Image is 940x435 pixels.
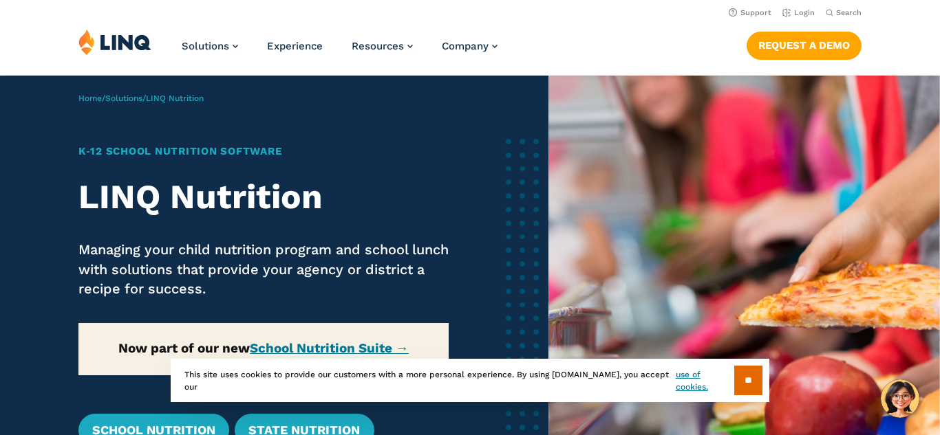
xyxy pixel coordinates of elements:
a: Company [442,40,498,52]
a: Home [78,93,102,103]
button: Open Search Bar [826,8,862,18]
span: Company [442,40,489,52]
a: Solutions [105,93,142,103]
button: Hello, have a question? Let’s chat. [881,379,919,418]
nav: Button Navigation [747,29,862,59]
span: Solutions [182,40,229,52]
a: use of cookies. [676,368,734,393]
span: LINQ Nutrition [146,93,204,103]
img: LINQ | K‑12 Software [78,29,151,55]
a: Resources [352,40,413,52]
strong: Now part of our new [118,340,409,356]
p: Managing your child nutrition program and school lunch with solutions that provide your agency or... [78,240,449,299]
nav: Primary Navigation [182,29,498,74]
strong: LINQ Nutrition [78,177,323,216]
span: Search [836,8,862,17]
a: Support [729,8,771,17]
a: School Nutrition Suite → [250,340,409,356]
a: Request a Demo [747,32,862,59]
div: This site uses cookies to provide our customers with a more personal experience. By using [DOMAIN... [171,359,769,402]
a: Solutions [182,40,238,52]
h1: K‑12 School Nutrition Software [78,144,449,159]
span: / / [78,93,204,103]
a: Experience [267,40,323,52]
a: Login [782,8,815,17]
span: Resources [352,40,404,52]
